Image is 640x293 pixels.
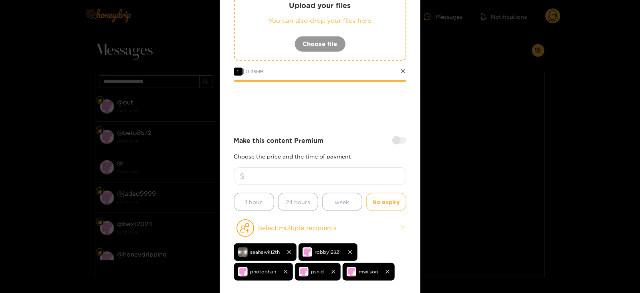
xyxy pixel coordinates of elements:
span: robby12321 [315,247,341,257]
img: no-avatar.png [303,247,312,257]
img: 8a4e8-img_3262.jpeg [238,247,248,257]
span: week [335,197,349,207]
img: no-avatar.png [299,267,309,277]
button: 24 hours [278,193,318,211]
button: No expiry [366,193,406,211]
span: mwilson [359,267,378,276]
span: 0.35 MB [246,69,264,74]
span: seahawk12th [250,247,280,257]
button: Select multiple recipients [234,219,406,237]
strong: Make this content Premium [234,136,324,145]
button: 1 hour [234,193,274,211]
span: photophan [250,267,277,276]
button: Choose file [295,36,346,52]
span: psnid [311,267,324,276]
span: 1 hour [246,197,262,207]
p: Upload your files [251,1,390,10]
p: You can also drop your files here [251,16,390,25]
p: Choose the price and the time of payment [234,153,406,159]
span: 24 hours [286,197,310,207]
img: no-avatar.png [347,267,356,277]
img: no-avatar.png [238,267,248,277]
button: week [322,193,362,211]
span: No expiry [373,197,400,207]
span: 1 [234,68,242,76]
